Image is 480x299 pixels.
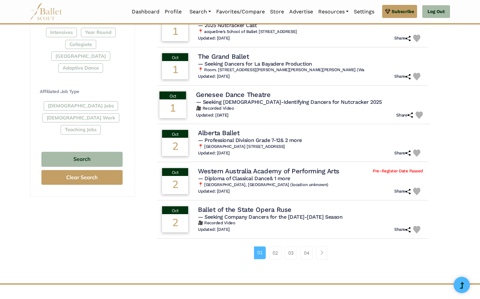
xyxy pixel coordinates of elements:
div: 1 [162,61,188,79]
div: 1 [162,23,188,41]
a: Settings [351,5,377,19]
div: 2 [162,138,188,156]
span: Subscribe [392,8,414,15]
h6: 📍 acqueline’s School of Ballet [STREET_ADDRESS] [198,29,423,35]
h6: Share [394,227,411,232]
h6: Updated: [DATE] [198,36,230,41]
h6: Share [394,189,411,194]
a: 01 [254,246,266,259]
h6: Updated: [DATE] [196,112,229,118]
span: — Diploma of Classical Dance [198,175,290,181]
span: — 2025 Nutcracker Cast [198,22,257,28]
h4: Genesee Dance Theatre [196,90,270,99]
span: — Seeking Company Dancers for the [DATE]-[DATE] Season [198,214,342,220]
span: — Seeking [DEMOGRAPHIC_DATA]-Identifying Dancers for Nutcracker 2025 [196,99,382,105]
a: Profile [162,5,184,19]
a: Store [267,5,287,19]
nav: Page navigation example [254,246,331,260]
div: Oct [162,130,188,138]
a: & 2 more [280,137,302,143]
a: Subscribe [382,5,417,18]
div: 2 [162,214,188,232]
div: 2 [162,176,188,194]
h6: Updated: [DATE] [198,189,230,194]
h4: Alberta Ballet [198,129,239,137]
h6: 📍 Room. [STREET_ADDRESS][PERSON_NAME][PERSON_NAME][PERSON_NAME] (Wa [198,67,423,73]
h6: Share [397,112,413,118]
h6: Updated: [DATE] [198,150,230,156]
a: Resources [316,5,351,19]
a: Favorites/Compare [214,5,267,19]
a: Dashboard [129,5,162,19]
span: — Seeking Dancers for La Bayadere Production [198,61,312,67]
img: gem.svg [385,8,390,15]
a: Advertise [287,5,316,19]
div: Oct [162,168,188,176]
h4: Western Australia Academy of Performing Arts [198,167,339,175]
h4: The Grand Ballet [198,52,249,61]
h6: Updated: [DATE] [198,227,230,232]
a: 04 [300,246,313,260]
h4: Affiliated Job Type [40,88,124,95]
div: Oct [159,91,186,99]
h6: Share [394,150,411,156]
div: Oct [162,53,188,61]
a: & 1 more [270,175,290,181]
button: Clear Search [41,170,123,185]
h6: 📍 [GEOGRAPHIC_DATA] [STREET_ADDRESS] [198,144,423,149]
div: Oct [162,206,188,214]
h6: Share [394,36,411,41]
a: Search [187,5,214,19]
h4: Ballet of the State Opera Ruse [198,205,292,214]
button: Search [41,152,123,167]
h6: Updated: [DATE] [198,74,230,79]
h6: 📍 [GEOGRAPHIC_DATA], [GEOGRAPHIC_DATA] (location unknown) [198,182,423,188]
h6: 🎥 Recorded Video [196,106,426,111]
h6: Share [394,74,411,79]
h6: 🎥 Recorded Video [198,220,423,226]
a: 02 [269,246,281,260]
div: 1 [159,99,186,118]
a: Log Out [422,5,450,18]
span: Pre-Register Date Passed [373,168,423,174]
a: 03 [285,246,297,260]
span: — Professional Division Grade 7-12 [198,137,302,143]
